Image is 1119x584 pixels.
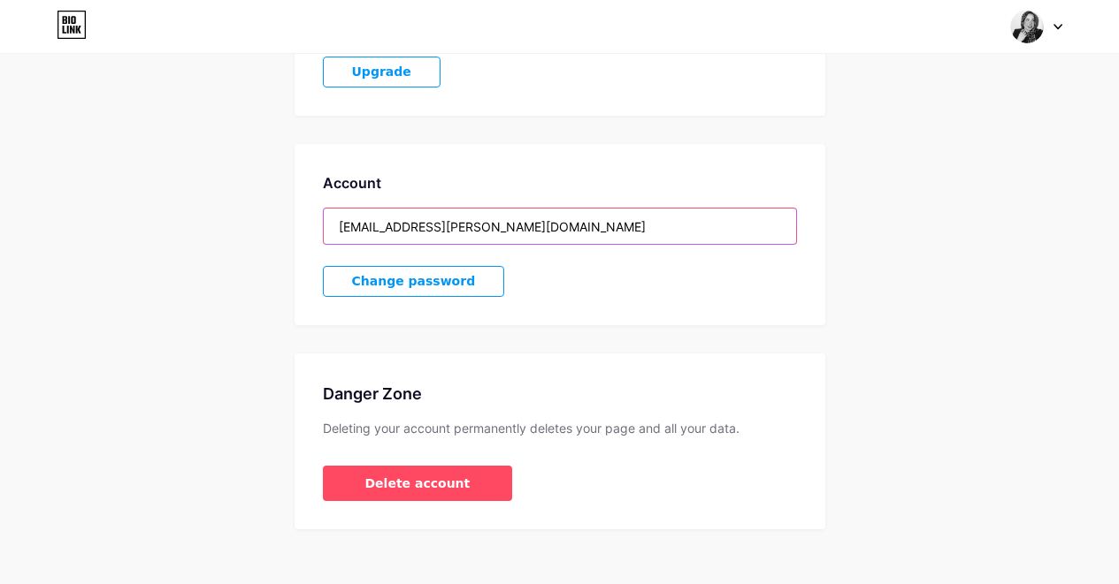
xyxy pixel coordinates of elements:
div: Danger Zone [323,382,797,406]
button: Upgrade [323,57,441,87]
button: Delete account [323,466,513,501]
div: Account [323,172,797,193]
button: Change password [323,266,505,297]
span: Upgrade [352,64,411,80]
span: Delete account [365,474,471,493]
input: Email [324,209,796,244]
img: ayamagdydesigner [1010,10,1044,43]
div: Deleting your account permanently deletes your page and all your data. [323,420,797,437]
span: Change password [352,274,476,289]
